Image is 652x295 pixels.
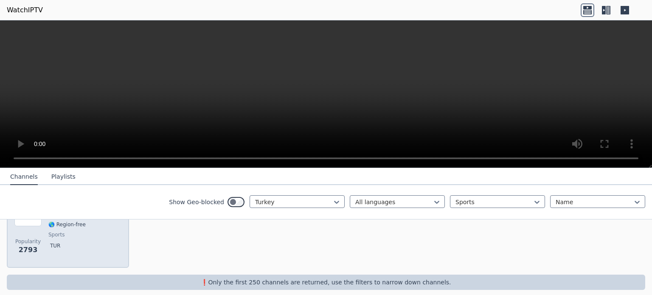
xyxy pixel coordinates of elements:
[169,198,224,206] label: Show Geo-blocked
[7,5,43,15] a: WatchIPTV
[48,221,86,228] span: 🌎 Region-free
[48,242,62,250] p: tur
[51,169,76,185] button: Playlists
[15,238,41,245] span: Popularity
[10,278,642,287] p: ❗️Only the first 250 channels are returned, use the filters to narrow down channels.
[48,231,65,238] span: sports
[10,169,38,185] button: Channels
[19,245,38,255] span: 2793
